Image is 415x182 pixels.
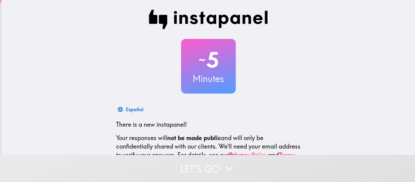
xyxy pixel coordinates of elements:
[181,72,236,85] h3: Minutes
[126,105,143,114] div: Español
[167,134,221,142] b: not be made public
[198,51,206,69] span: ~
[116,121,187,128] span: There is a new instapanel!
[279,151,296,159] a: Terms
[181,47,236,72] h2: 5
[116,134,301,159] p: Your responses will and will only be confidentially shared with our clients. We'll need your emai...
[229,151,268,159] a: Privacy Policy
[149,10,268,29] img: Instapanel
[116,103,146,115] button: Español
